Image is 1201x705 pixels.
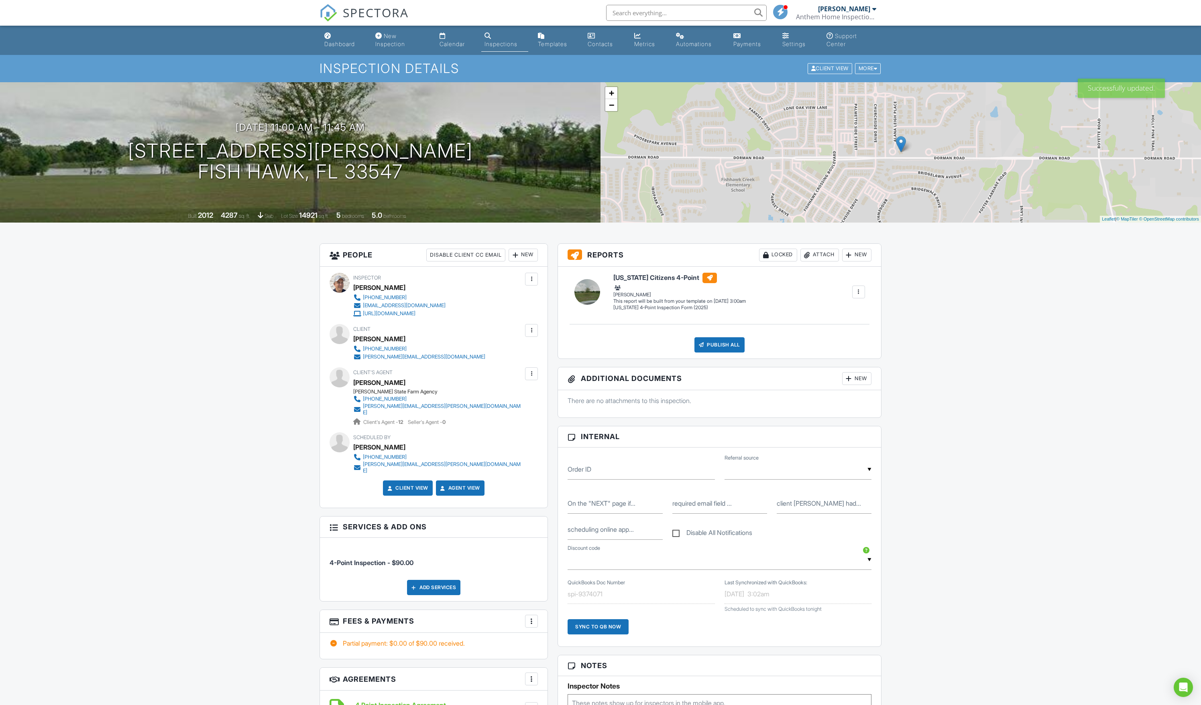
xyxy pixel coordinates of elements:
[353,377,405,389] a: [PERSON_NAME]
[826,32,857,47] div: Support Center
[372,29,430,52] a: New Inspection
[605,87,617,99] a: Zoom in
[842,249,871,261] div: New
[320,517,548,537] h3: Services & Add ons
[319,213,329,219] span: sq.ft.
[353,310,446,318] a: [URL][DOMAIN_NAME]
[198,211,213,219] div: 2012
[535,29,578,52] a: Templates
[807,65,854,71] a: Client View
[363,454,407,460] div: [PHONE_NUMBER]
[779,29,816,52] a: Settings
[363,354,485,360] div: [PERSON_NAME][EMAIL_ADDRESS][DOMAIN_NAME]
[408,419,446,425] span: Seller's Agent -
[613,298,746,304] div: This report will be built from your template on [DATE] 3:00am
[730,29,773,52] a: Payments
[321,29,366,52] a: Dashboard
[442,419,446,425] strong: 0
[605,99,617,111] a: Zoom out
[265,213,273,219] span: slab
[363,346,407,352] div: [PHONE_NUMBER]
[336,211,341,219] div: 5
[353,441,405,453] div: [PERSON_NAME]
[568,494,662,514] input: On the "NEXT" page if NO EMAIL is available for CLIENT it is recommended to provide entry in
[363,403,523,416] div: [PERSON_NAME][EMAIL_ADDRESS][PERSON_NAME][DOMAIN_NAME]
[1078,79,1165,98] div: Successfully updated.
[353,453,523,461] a: [PHONE_NUMBER]
[558,244,881,267] h3: Reports
[759,249,797,261] div: Locked
[330,639,538,648] div: Partial payment: $0.00 of $90.00 received.
[777,494,871,514] input: client John Smith had no email, "noemail@john.smith.com" would be the best entry to move forward in
[733,41,761,47] div: Payments
[353,389,529,395] div: [PERSON_NAME] State Farm Agency
[363,294,407,301] div: [PHONE_NUMBER]
[330,544,538,573] li: Service: 4-Point Inspection
[855,63,881,74] div: More
[342,213,364,219] span: bedrooms
[353,461,523,474] a: [PERSON_NAME][EMAIL_ADDRESS][PERSON_NAME][DOMAIN_NAME]
[320,61,881,75] h1: Inspection Details
[1100,216,1201,223] div: |
[588,41,613,47] div: Contacts
[353,302,446,310] a: [EMAIL_ADDRESS][DOMAIN_NAME]
[353,403,523,416] a: [PERSON_NAME][EMAIL_ADDRESS][PERSON_NAME][DOMAIN_NAME]
[353,275,381,281] span: Inspector
[439,484,480,492] a: Agent View
[1174,678,1193,697] div: Open Intercom Messenger
[634,41,655,47] div: Metrics
[363,302,446,309] div: [EMAIL_ADDRESS][DOMAIN_NAME]
[672,499,732,508] label: required email field for CLIENT as follows: noemail@clientfirstname.clientlastname.com. For examp...
[606,5,767,21] input: Search everything...
[440,41,465,47] div: Calendar
[800,249,839,261] div: Attach
[221,211,238,219] div: 4287
[673,29,724,52] a: Automations (Basic)
[236,122,365,133] h3: [DATE] 11:00 am - 11:45 am
[672,529,752,539] label: Disable All Notifications
[320,4,337,22] img: The Best Home Inspection Software - Spectora
[353,353,485,361] a: [PERSON_NAME][EMAIL_ADDRESS][DOMAIN_NAME]
[558,426,881,447] h3: Internal
[398,419,403,425] strong: 12
[324,41,355,47] div: Dashboard
[725,579,807,586] label: Last Synchronized with QuickBooks:
[353,395,523,403] a: [PHONE_NUMBER]
[584,29,625,52] a: Contacts
[299,211,318,219] div: 14921
[568,682,871,690] h5: Inspector Notes
[363,419,405,425] span: Client's Agent -
[568,396,871,405] p: There are no attachments to this inspection.
[281,213,298,219] span: Lot Size
[353,369,393,375] span: Client's Agent
[558,367,881,390] h3: Additional Documents
[613,273,746,283] h6: [US_STATE] Citizens 4-Point
[426,249,505,261] div: Disable Client CC Email
[128,140,473,183] h1: [STREET_ADDRESS][PERSON_NAME] Fish Hawk, FL 33547
[842,372,871,385] div: New
[538,41,567,47] div: Templates
[320,244,548,267] h3: People
[320,11,409,28] a: SPECTORA
[436,29,475,52] a: Calendar
[568,499,635,508] label: On the "NEXT" page if NO EMAIL is available for CLIENT it is recommended to provide entry in
[383,213,406,219] span: bathrooms
[353,294,446,302] a: [PHONE_NUMBER]
[568,545,600,552] label: Discount code
[568,619,629,634] div: Sync to QB Now
[363,310,415,317] div: [URL][DOMAIN_NAME]
[320,668,548,691] h3: Agreements
[568,579,625,586] label: QuickBooks Doc Number
[330,559,413,567] span: 4-Point Inspection - $90.00
[823,29,880,52] a: Support Center
[1116,217,1138,221] a: © MapTiler
[188,213,197,219] span: Built
[407,580,460,595] div: Add Services
[676,41,712,47] div: Automations
[481,29,528,52] a: Inspections
[353,345,485,353] a: [PHONE_NUMBER]
[631,29,666,52] a: Metrics
[672,494,767,514] input: required email field for CLIENT as follows: noemail@clientfirstname.clientlastname.com. For examp...
[320,610,548,633] h3: Fees & Payments
[725,454,759,462] label: Referral source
